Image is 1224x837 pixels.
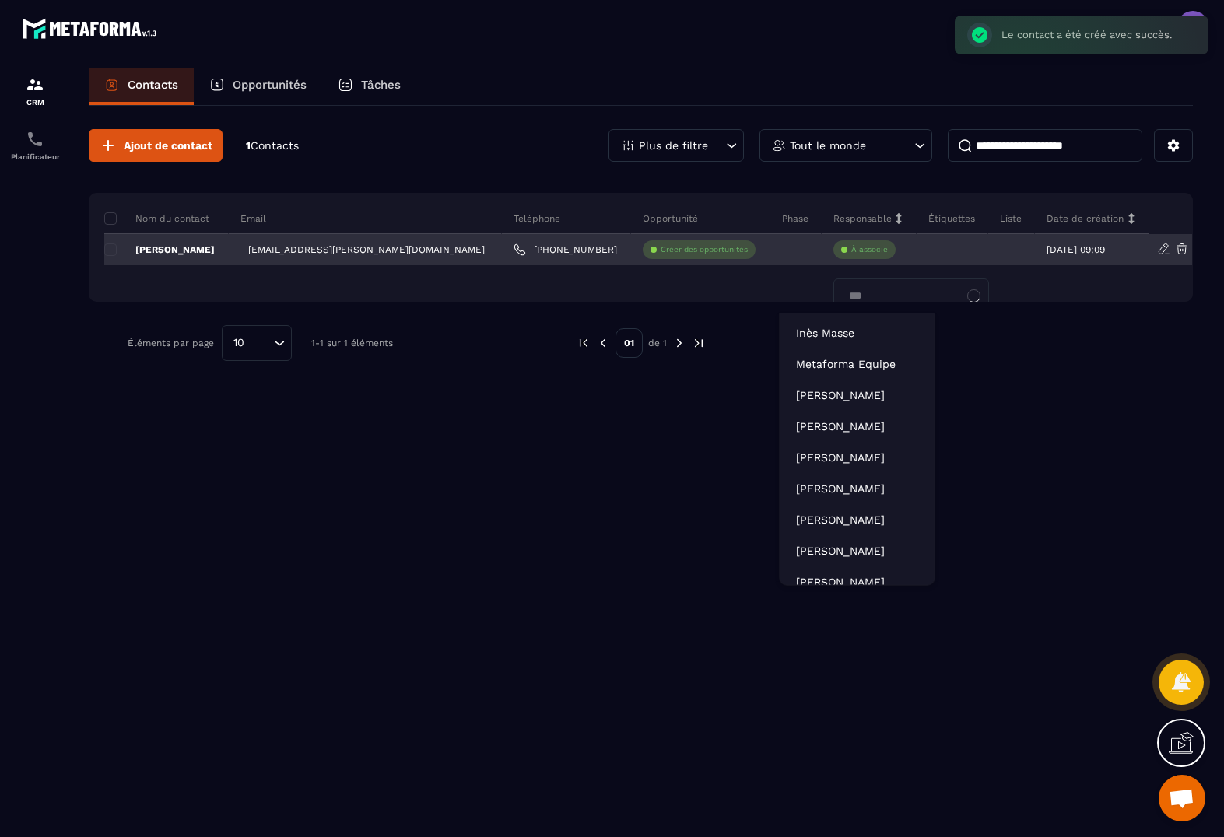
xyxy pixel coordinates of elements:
img: next [672,336,686,350]
a: Opportunités [194,68,322,105]
p: Camille Equilbec [796,543,919,559]
p: Kathy Monteiro [796,481,919,496]
a: formationformationCRM [4,64,66,118]
div: Search for option [833,278,989,314]
img: scheduler [26,130,44,149]
p: Date de création [1047,212,1124,225]
div: Search for option [222,325,292,361]
p: Éléments par page [128,338,214,348]
p: Responsable [833,212,892,225]
input: Search for option [843,288,950,305]
p: Liste [1000,212,1022,225]
a: Contacts [89,68,194,105]
p: Étiquettes [928,212,975,225]
a: Tâches [322,68,416,105]
span: 10 [228,334,250,352]
p: Robin Pontoise [796,418,919,434]
span: Ajout de contact [124,138,212,153]
img: prev [596,336,610,350]
p: Contacts [128,78,178,92]
img: formation [26,75,44,94]
p: Opportunités [233,78,307,92]
p: [DATE] 09:09 [1047,244,1105,255]
img: logo [22,14,162,43]
p: Aurore Loizeau [796,512,919,527]
p: Plus de filtre [639,140,708,151]
p: Planificateur [4,152,66,161]
p: À associe [851,244,888,255]
p: Terry Deplanque [796,450,919,465]
p: CRM [4,98,66,107]
a: schedulerschedulerPlanificateur [4,118,66,173]
p: Tout le monde [790,140,866,151]
p: Téléphone [514,212,560,225]
div: Ouvrir le chat [1159,775,1205,821]
a: [PHONE_NUMBER] [514,243,617,256]
p: Metaforma Equipe [796,356,919,372]
input: Search for option [250,334,270,352]
p: 1-1 sur 1 éléments [311,338,393,348]
p: Inès Masse [796,325,919,341]
p: de 1 [648,337,667,349]
p: Anne-Laure Duporge [796,574,919,590]
p: [PERSON_NAME] [104,243,215,256]
img: next [692,336,706,350]
span: Contacts [251,139,299,152]
p: 01 [616,328,643,358]
p: 1 [246,138,299,153]
p: Nom du contact [104,212,209,225]
p: Email [240,212,266,225]
img: prev [577,336,591,350]
p: Opportunité [643,212,698,225]
p: Tâches [361,78,401,92]
button: Ajout de contact [89,129,223,162]
p: Marjorie Falempin [796,387,919,403]
p: Phase [782,212,808,225]
p: Créer des opportunités [661,244,748,255]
